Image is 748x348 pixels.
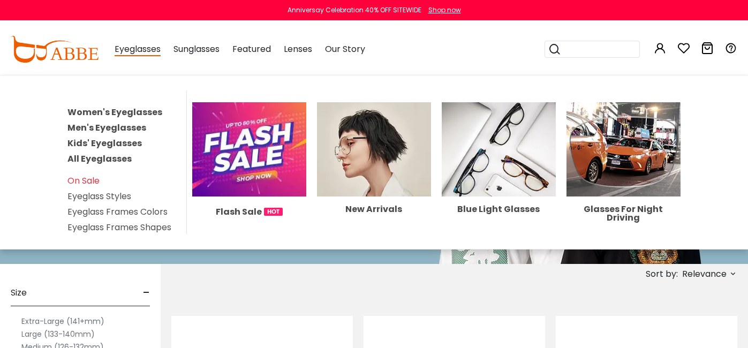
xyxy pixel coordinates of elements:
[284,43,312,55] span: Lenses
[173,43,220,55] span: Sunglasses
[11,280,27,306] span: Size
[288,5,421,15] div: Anniversay Celebration 40% OFF SITEWIDE
[317,205,431,214] div: New Arrivals
[423,5,461,14] a: Shop now
[682,264,727,284] span: Relevance
[67,137,142,149] a: Kids' Eyeglasses
[317,142,431,214] a: New Arrivals
[67,122,146,134] a: Men's Eyeglasses
[442,102,556,196] img: Blue Light Glasses
[11,36,99,63] img: abbeglasses.com
[21,315,104,328] label: Extra-Large (141+mm)
[317,102,431,196] img: New Arrivals
[646,268,678,280] span: Sort by:
[428,5,461,15] div: Shop now
[67,153,132,165] a: All Eyeglasses
[566,205,681,222] div: Glasses For Night Driving
[67,221,171,233] a: Eyeglass Frames Shapes
[264,208,283,216] img: 1724998894317IetNH.gif
[67,175,100,187] a: On Sale
[143,280,150,306] span: -
[192,102,306,196] img: Flash Sale
[216,205,262,218] span: Flash Sale
[566,102,681,196] img: Glasses For Night Driving
[325,43,365,55] span: Our Story
[442,205,556,214] div: Blue Light Glasses
[21,328,95,341] label: Large (133-140mm)
[442,142,556,214] a: Blue Light Glasses
[67,106,162,118] a: Women's Eyeglasses
[192,142,306,218] a: Flash Sale
[232,43,271,55] span: Featured
[67,206,168,218] a: Eyeglass Frames Colors
[67,190,131,202] a: Eyeglass Styles
[566,142,681,222] a: Glasses For Night Driving
[115,43,161,56] span: Eyeglasses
